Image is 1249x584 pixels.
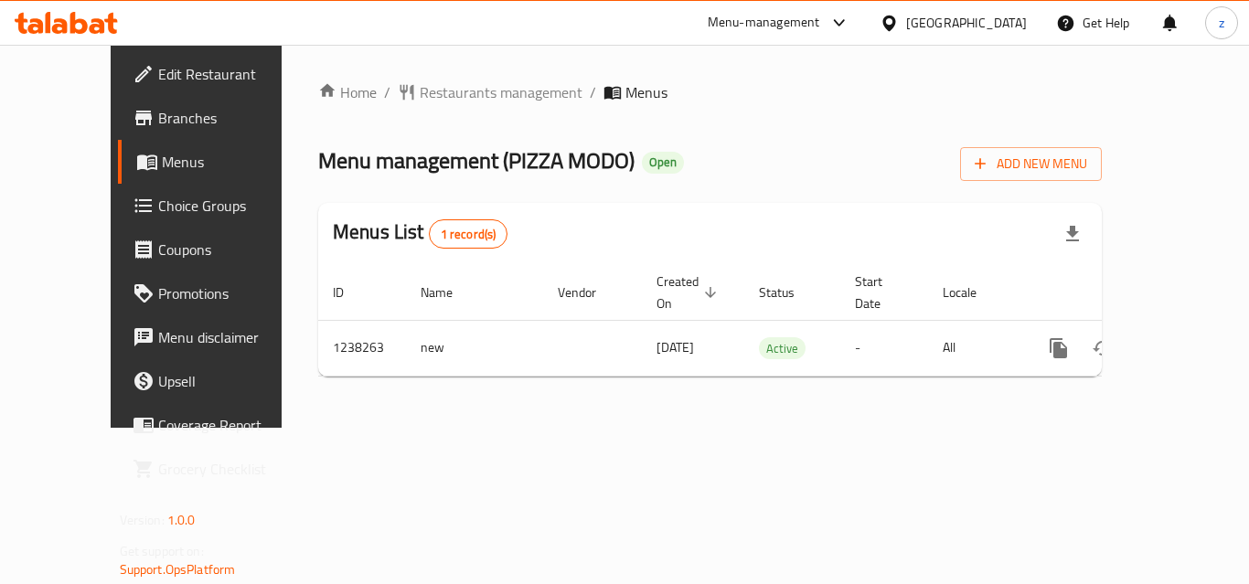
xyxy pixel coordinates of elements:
[906,13,1027,33] div: [GEOGRAPHIC_DATA]
[158,63,304,85] span: Edit Restaurant
[333,281,368,303] span: ID
[120,557,236,581] a: Support.OpsPlatform
[943,281,1000,303] span: Locale
[558,281,620,303] span: Vendor
[158,370,304,392] span: Upsell
[840,320,928,376] td: -
[759,338,806,359] span: Active
[158,107,304,129] span: Branches
[158,458,304,480] span: Grocery Checklist
[318,265,1227,377] table: enhanced table
[318,81,377,103] a: Home
[657,335,694,359] span: [DATE]
[120,539,204,563] span: Get support on:
[928,320,1022,376] td: All
[1037,326,1081,370] button: more
[708,12,820,34] div: Menu-management
[625,81,667,103] span: Menus
[1081,326,1125,370] button: Change Status
[118,315,319,359] a: Menu disclaimer
[1051,212,1094,256] div: Export file
[384,81,390,103] li: /
[590,81,596,103] li: /
[118,447,319,491] a: Grocery Checklist
[118,228,319,271] a: Coupons
[430,226,507,243] span: 1 record(s)
[162,151,304,173] span: Menus
[118,52,319,96] a: Edit Restaurant
[158,282,304,304] span: Promotions
[318,320,406,376] td: 1238263
[1219,13,1224,33] span: z
[759,337,806,359] div: Active
[975,153,1087,175] span: Add New Menu
[855,271,906,314] span: Start Date
[318,81,1102,103] nav: breadcrumb
[420,81,582,103] span: Restaurants management
[167,508,196,532] span: 1.0.0
[421,281,476,303] span: Name
[158,195,304,217] span: Choice Groups
[158,239,304,260] span: Coupons
[642,154,684,170] span: Open
[158,414,304,436] span: Coverage Report
[398,81,582,103] a: Restaurants management
[118,359,319,403] a: Upsell
[642,152,684,174] div: Open
[429,219,508,249] div: Total records count
[960,147,1102,181] button: Add New Menu
[118,271,319,315] a: Promotions
[759,281,818,303] span: Status
[118,184,319,228] a: Choice Groups
[406,320,543,376] td: new
[318,140,635,181] span: Menu management ( PIZZA MODO )
[1022,265,1227,321] th: Actions
[118,96,319,140] a: Branches
[118,403,319,447] a: Coverage Report
[657,271,722,314] span: Created On
[118,140,319,184] a: Menus
[333,218,507,249] h2: Menus List
[158,326,304,348] span: Menu disclaimer
[120,508,165,532] span: Version:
